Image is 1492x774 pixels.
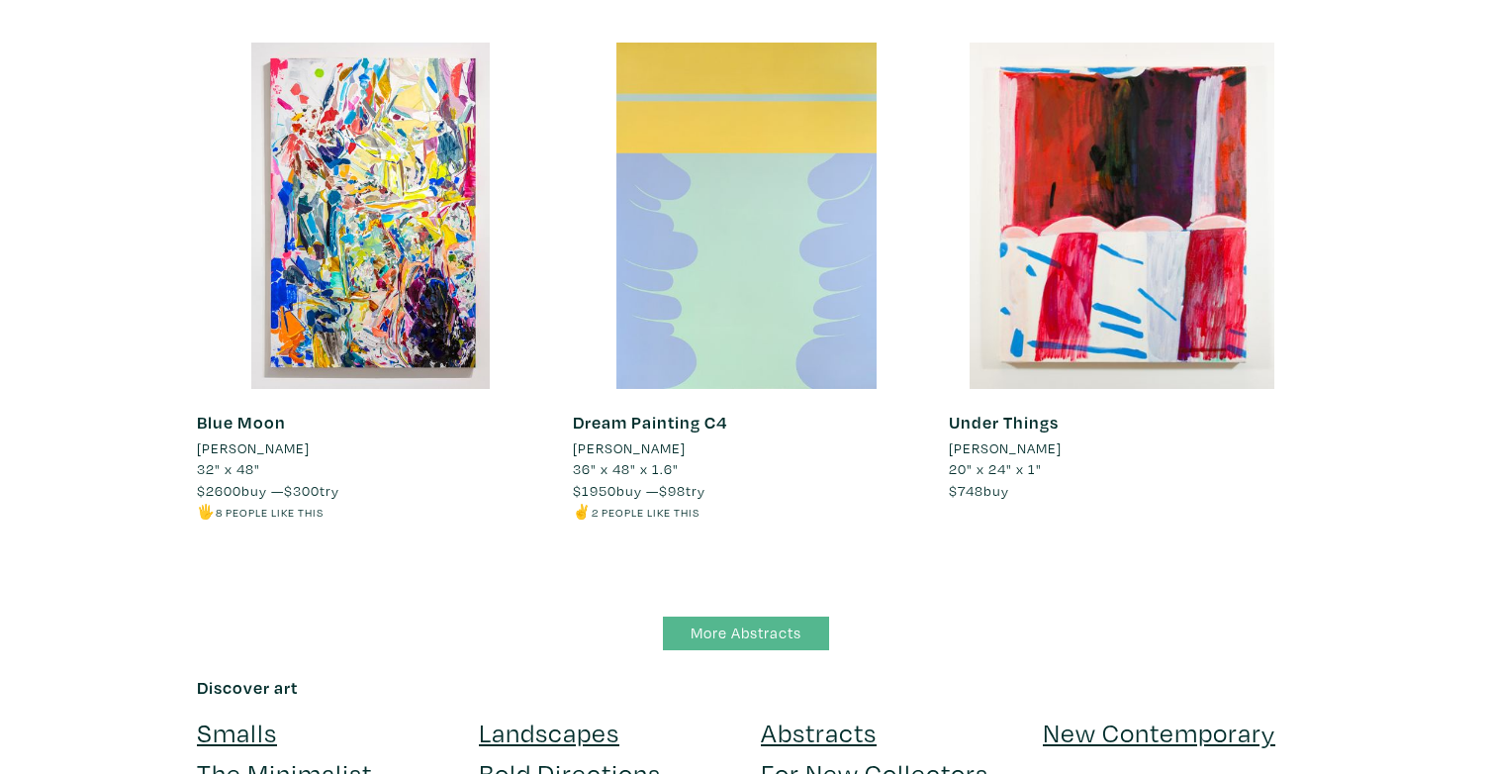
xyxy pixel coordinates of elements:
[659,481,686,500] span: $98
[592,505,699,520] small: 2 people like this
[573,437,919,459] a: [PERSON_NAME]
[573,481,705,500] span: buy — try
[949,481,983,500] span: $748
[949,437,1295,459] a: [PERSON_NAME]
[216,505,324,520] small: 8 people like this
[197,501,543,523] li: 🖐️
[479,715,619,749] a: Landscapes
[949,459,1042,478] span: 20" x 24" x 1"
[573,411,727,434] a: Dream Painting C4
[573,501,919,523] li: ✌️
[197,715,277,749] a: Smalls
[197,459,260,478] span: 32" x 48"
[197,677,1295,699] h6: Discover art
[949,437,1062,459] li: [PERSON_NAME]
[284,481,320,500] span: $300
[197,437,543,459] a: [PERSON_NAME]
[761,715,877,749] a: Abstracts
[573,481,616,500] span: $1950
[197,411,286,434] a: Blue Moon
[197,481,241,500] span: $2600
[573,437,686,459] li: [PERSON_NAME]
[949,481,1009,500] span: buy
[197,437,310,459] li: [PERSON_NAME]
[949,411,1059,434] a: Under Things
[573,459,679,478] span: 36" x 48" x 1.6"
[197,481,339,500] span: buy — try
[663,617,829,651] a: More Abstracts
[1043,715,1275,749] a: New Contemporary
